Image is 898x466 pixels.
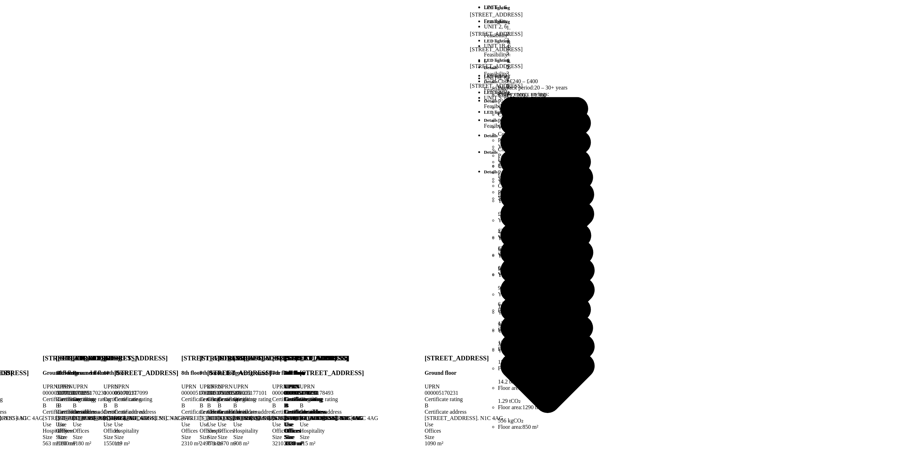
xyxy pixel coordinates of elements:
[207,396,286,402] div: Certificate rating
[43,354,121,362] h3: [STREET_ADDRESS]
[470,31,594,49] div: [STREET_ADDRESS]
[510,182,552,188] span: £13,000 – £21,000
[114,384,193,390] div: UPRN
[498,411,597,424] span: 556 kgCO₂
[498,424,597,430] li: Floor area:
[73,440,152,447] div: 1180 m²
[484,75,597,81] li: UNIT 3, 6
[470,82,597,101] div: [STREET_ADDRESS]
[58,434,136,440] div: Size
[484,109,597,115] h5: LED lighting
[114,369,193,377] h3: [STREET_ADDRESS]
[73,370,152,376] h4: Basement floor
[58,354,136,362] h3: [STREET_ADDRESS]
[43,428,121,434] div: Hospitality
[534,189,564,195] span: 12 – 20 years
[114,402,193,409] div: B
[73,354,152,362] h3: [STREET_ADDRESS]
[43,409,121,415] div: Certificate address
[73,384,152,390] div: UPRN
[43,434,121,440] div: Size
[207,390,286,396] div: 000005185586
[484,58,596,65] li: 6
[43,396,121,402] div: Certificate rating
[207,369,286,377] h3: [STREET_ADDRESS]
[425,354,503,362] h3: [STREET_ADDRESS]
[114,421,193,428] div: Use
[470,46,596,65] div: [STREET_ADDRESS]
[114,409,193,415] div: Certificate address
[207,415,286,421] div: [STREET_ADDRESS]. N1C 4AG
[300,396,378,402] div: Certificate rating
[425,415,503,421] div: [STREET_ADDRESS]. N1C 4AG
[425,384,503,390] div: UPRN
[233,354,312,362] h3: [STREET_ADDRESS]
[233,390,312,396] div: 000005177101
[207,384,286,390] div: UPRN
[425,390,503,396] div: 000005170231
[425,434,503,440] div: Size
[233,415,312,421] div: [STREET_ADDRESS]. N1C 4AG
[207,428,286,434] div: Shops
[218,354,296,362] h3: [STREET_ADDRESS]
[58,390,136,396] div: 000005170231
[233,402,312,409] div: B
[207,440,286,447] div: 773 m²
[73,390,152,396] div: 000005170231
[300,440,378,447] div: 115 m²
[43,415,121,421] div: [STREET_ADDRESS]. N1C 4AG
[284,354,363,362] h3: [STREET_ADDRESS]
[425,402,503,409] div: B
[498,182,597,189] li: Cost:
[233,440,312,447] div: 608 m²
[425,409,503,415] div: Certificate address
[207,402,286,409] div: B
[300,415,378,421] div: [STREET_ADDRESS]. N1C 4AG
[58,409,136,415] div: Certificate address
[58,415,136,421] div: [STREET_ADDRESS]. N1C 4AG
[73,415,152,421] div: [STREET_ADDRESS]. N1C 4AG
[522,424,538,430] span: 850 m²
[300,369,378,377] h3: [STREET_ADDRESS]
[425,440,503,447] div: 1090 m²
[470,63,597,81] div: [STREET_ADDRESS]
[425,428,503,434] div: Offices
[300,402,378,409] div: B
[484,4,594,11] li: UNIT 1, 6
[43,421,121,428] div: Use
[114,428,193,434] div: Hospitality
[58,384,136,390] div: UPRN
[73,434,152,440] div: Size
[73,409,152,415] div: Certificate address
[181,354,260,362] h3: [STREET_ADDRESS]
[58,428,136,434] div: Offices
[484,123,597,129] dt: Feasibility
[484,169,597,175] h5: Details
[73,396,152,402] div: Certificate rating
[233,434,312,440] div: Size
[114,396,193,402] div: Certificate rating
[233,370,312,376] h4: Lower ground floor
[58,396,136,402] div: Certificate rating
[73,428,152,434] div: Offices
[300,428,378,434] div: Hospitality
[300,384,378,390] div: UPRN
[425,396,503,402] div: Certificate rating
[498,347,597,424] li: Yearly GHG change:
[43,402,121,409] div: B
[114,440,193,447] div: 119 m²
[207,421,286,428] div: Use
[233,421,312,428] div: Use
[498,189,597,195] li: Payback period:
[484,43,594,49] li: UNIT 1B, 6
[43,390,121,396] div: 000005177101
[233,409,312,415] div: Certificate address
[425,421,503,428] div: Use
[300,421,378,428] div: Use
[233,396,312,402] div: Certificate rating
[484,94,597,101] li: UNIT 5, 6
[207,434,286,440] div: Size
[43,370,121,376] h4: Ground floor
[300,434,378,440] div: Size
[43,440,121,447] div: 563 m²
